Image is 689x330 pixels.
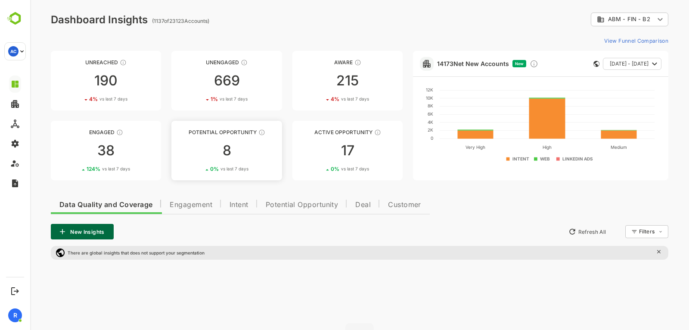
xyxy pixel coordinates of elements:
span: Engagement [140,201,182,208]
span: vs last 7 days [311,96,339,102]
a: EngagedThese accounts are warm, further nurturing would qualify them to MQAs38124%vs last 7 days [21,121,131,180]
text: Very High [436,145,456,150]
p: There are global insights that does not support your segmentation [37,250,174,255]
div: AC [8,46,19,57]
text: 10K [396,95,403,101]
button: New Insights [21,224,84,239]
div: ABM - FIN - B2 [567,16,624,23]
div: Discover new ICP-fit accounts showing engagement — via intent surges, anonymous website visits, L... [500,60,508,68]
a: Active OpportunityThese accounts have open opportunities which might be at any of the Sales Stage... [262,121,372,180]
a: Potential OpportunityThese accounts are MQAs and can be passed on to Inside Sales80%vs last 7 days [141,121,251,180]
div: 1 % [180,96,217,102]
div: Dashboard Insights [21,13,118,26]
text: 8K [397,103,403,108]
span: vs last 7 days [189,96,217,102]
text: 4K [397,119,403,125]
span: Intent [199,201,218,208]
text: 12K [396,87,403,92]
div: 190 [21,74,131,88]
a: 14173Net New Accounts [407,60,479,67]
div: 669 [141,74,251,88]
img: BambooboxLogoMark.f1c84d78b4c51b1a7b5f700c9845e183.svg [4,10,26,27]
button: Logout [9,285,21,297]
text: 0 [400,135,403,141]
div: R [8,308,22,322]
span: Deal [325,201,341,208]
div: Filters [609,228,624,235]
button: [DATE] - [DATE] [573,58,631,70]
div: These accounts are MQAs and can be passed on to Inside Sales [228,129,235,136]
span: ABM - FIN - B2 [578,16,620,22]
div: 4 % [59,96,97,102]
span: Customer [358,201,391,208]
div: Unengaged [141,59,251,66]
div: These accounts have just entered the buying cycle and need further nurturing [324,59,331,66]
div: Potential Opportunity [141,129,251,135]
text: WEB [510,156,520,161]
span: vs last 7 days [69,96,97,102]
div: 38 [21,144,131,157]
div: These accounts have open opportunities which might be at any of the Sales Stages [344,129,351,136]
span: Potential Opportunity [236,201,308,208]
a: UnengagedThese accounts have not shown enough engagement and need nurturing6691%vs last 7 days [141,51,251,110]
span: New [485,61,493,66]
div: Engaged [21,129,131,135]
div: These accounts have not been engaged with for a defined time period [90,59,96,66]
div: 215 [262,74,372,88]
div: 0 % [180,166,218,172]
div: Filters [608,224,638,239]
div: This card does not support filter and segments [563,61,569,67]
button: View Funnel Comparison [571,34,638,47]
div: These accounts are warm, further nurturing would qualify them to MQAs [86,129,93,136]
div: 8 [141,144,251,157]
text: Medium [580,145,597,150]
ag: ( 1137 of 23123 Accounts) [122,18,179,24]
div: ABM - FIN - B2 [561,11,638,28]
div: Unreached [21,59,131,66]
div: 17 [262,144,372,157]
div: 124 % [56,166,100,172]
span: Data Quality and Coverage [29,201,122,208]
div: Active Opportunity [262,129,372,135]
a: UnreachedThese accounts have not been engaged with for a defined time period1904%vs last 7 days [21,51,131,110]
div: 4 % [301,96,339,102]
button: Refresh All [534,225,580,239]
div: These accounts have not shown enough engagement and need nurturing [211,59,217,66]
span: vs last 7 days [190,166,218,172]
span: vs last 7 days [72,166,100,172]
div: Aware [262,59,372,66]
text: High [512,145,521,150]
text: 2K [397,127,403,132]
div: 0 % [301,166,339,172]
span: vs last 7 days [311,166,339,172]
text: LINKEDIN ADS [533,156,563,161]
text: 6K [397,111,403,116]
a: AwareThese accounts have just entered the buying cycle and need further nurturing2154%vs last 7 days [262,51,372,110]
span: [DATE] - [DATE] [580,58,618,69]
